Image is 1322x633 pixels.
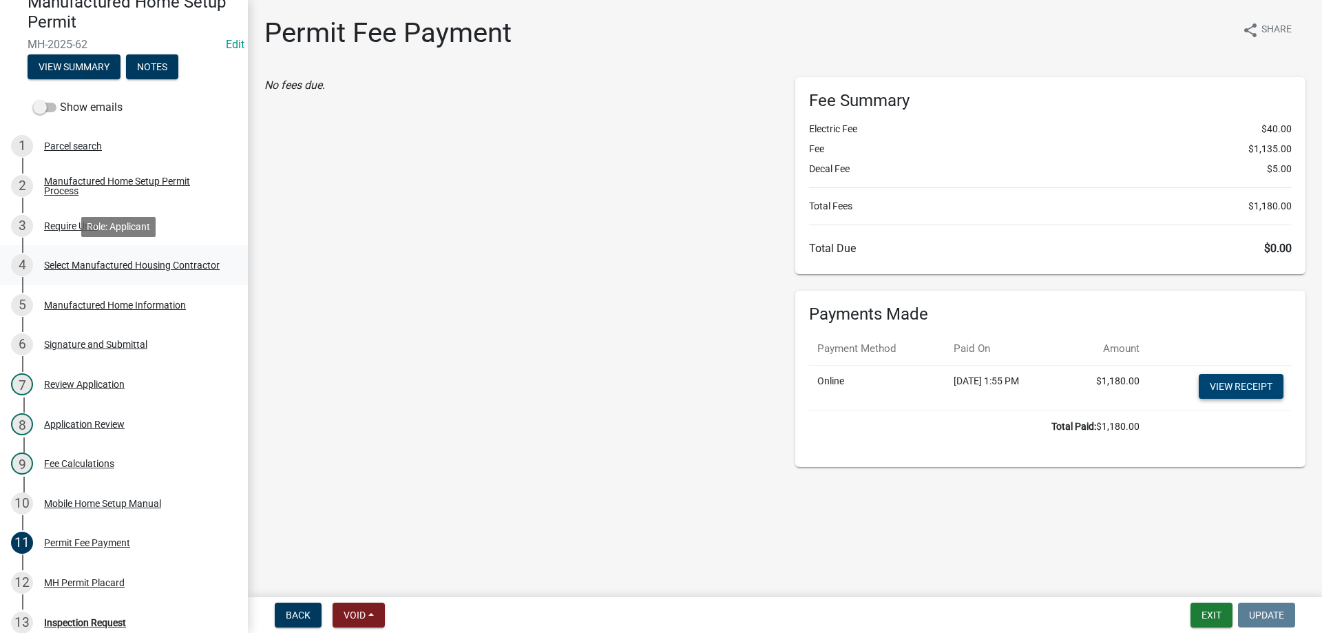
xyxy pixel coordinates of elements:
button: Void [333,603,385,627]
span: $0.00 [1264,242,1292,255]
div: 6 [11,333,33,355]
a: Edit [226,38,244,51]
div: Application Review [44,419,125,429]
div: Require User [44,221,98,231]
div: 9 [11,453,33,475]
td: $1,180.00 [809,411,1148,442]
wm-modal-confirm: Edit Application Number [226,38,244,51]
div: Review Application [44,380,125,389]
td: [DATE] 1:55 PM [945,365,1062,411]
span: Share [1261,22,1292,39]
h6: Total Due [809,242,1292,255]
td: Online [809,365,945,411]
span: $1,135.00 [1248,142,1292,156]
li: Total Fees [809,199,1292,214]
li: Electric Fee [809,122,1292,136]
div: Signature and Submittal [44,340,147,349]
button: Notes [126,54,178,79]
i: No fees due. [264,79,325,92]
a: View receipt [1199,374,1283,399]
div: Manufactured Home Information [44,300,186,310]
i: share [1242,22,1259,39]
span: Void [344,610,366,621]
div: 12 [11,572,33,594]
div: Select Manufactured Housing Contractor [44,260,220,270]
div: 2 [11,175,33,197]
h6: Payments Made [809,304,1292,324]
button: Back [275,603,322,627]
th: Paid On [945,333,1062,365]
div: Parcel search [44,141,102,151]
div: 1 [11,135,33,157]
div: Mobile Home Setup Manual [44,499,161,508]
button: shareShare [1231,17,1303,43]
button: View Summary [28,54,120,79]
div: 3 [11,215,33,237]
span: $1,180.00 [1248,199,1292,214]
div: 8 [11,413,33,435]
label: Show emails [33,99,123,116]
div: MH Permit Placard [44,578,125,588]
wm-modal-confirm: Summary [28,62,120,73]
li: Fee [809,142,1292,156]
td: $1,180.00 [1062,365,1148,411]
div: 11 [11,532,33,554]
div: Fee Calculations [44,459,114,468]
li: Decal Fee [809,162,1292,176]
div: 4 [11,254,33,276]
th: Amount [1062,333,1148,365]
div: Permit Fee Payment [44,538,130,548]
div: 7 [11,373,33,395]
div: 5 [11,294,33,316]
span: MH-2025-62 [28,38,220,51]
span: Update [1249,610,1284,621]
div: Inspection Request [44,618,126,627]
h6: Fee Summary [809,91,1292,111]
span: Back [286,610,311,621]
b: Total Paid: [1051,421,1096,432]
button: Exit [1190,603,1232,627]
button: Update [1238,603,1295,627]
h1: Permit Fee Payment [264,17,512,50]
div: 10 [11,492,33,515]
th: Payment Method [809,333,945,365]
span: $5.00 [1267,162,1292,176]
wm-modal-confirm: Notes [126,62,178,73]
span: $40.00 [1261,122,1292,136]
div: Manufactured Home Setup Permit Process [44,176,226,196]
div: Role: Applicant [81,217,156,237]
